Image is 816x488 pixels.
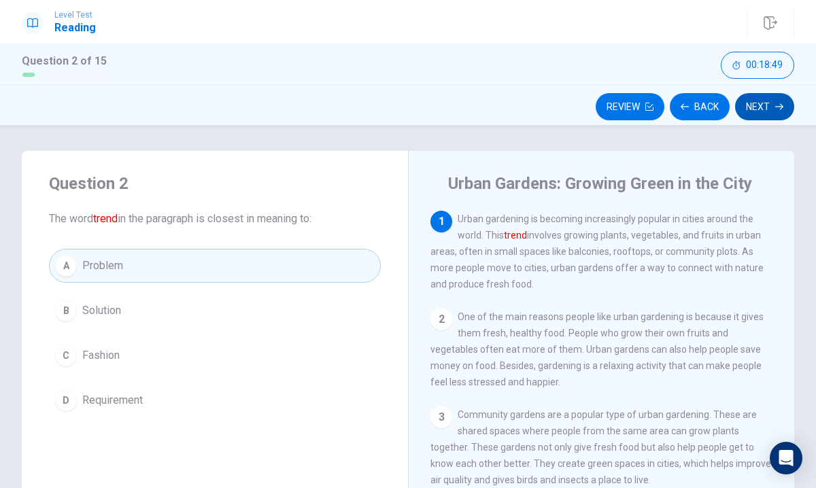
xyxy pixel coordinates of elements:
span: Community gardens are a popular type of urban gardening. These are shared spaces where people fro... [430,409,771,485]
span: Urban gardening is becoming increasingly popular in cities around the world. This involves growin... [430,213,764,290]
font: trend [93,212,118,225]
button: Next [735,93,794,120]
span: Solution [82,302,121,319]
div: 1 [430,211,452,232]
button: AProblem [49,249,381,283]
div: B [55,300,77,321]
div: 2 [430,309,452,330]
button: BSolution [49,294,381,328]
span: Level Test [54,10,96,20]
font: trend [504,230,527,241]
span: Requirement [82,392,143,408]
span: One of the main reasons people like urban gardening is because it gives them fresh, healthy food.... [430,311,764,387]
div: D [55,389,77,411]
div: C [55,345,77,366]
div: 3 [430,406,452,428]
h1: Reading [54,20,96,36]
button: CFashion [49,338,381,372]
button: Review [596,93,664,120]
h4: Question 2 [49,173,381,194]
span: The word in the paragraph is closest in meaning to: [49,211,381,227]
div: A [55,255,77,277]
span: Problem [82,258,123,274]
span: 00:18:49 [746,60,783,71]
h4: Urban Gardens: Growing Green in the City [448,173,752,194]
button: 00:18:49 [721,52,794,79]
span: Fashion [82,347,120,364]
div: Open Intercom Messenger [770,442,802,474]
button: Back [670,93,730,120]
h1: Question 2 of 15 [22,53,109,69]
button: DRequirement [49,383,381,417]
